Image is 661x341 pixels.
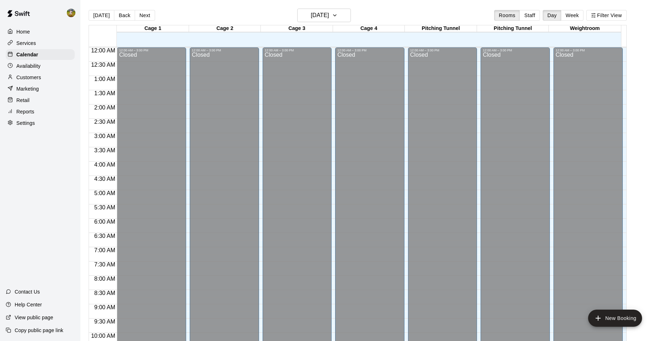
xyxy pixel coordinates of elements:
[15,301,42,308] p: Help Center
[93,276,117,282] span: 8:00 AM
[483,49,548,52] div: 12:00 AM – 3:00 PM
[265,49,330,52] div: 12:00 AM – 3:00 PM
[117,25,189,32] div: Cage 1
[6,72,75,83] a: Customers
[114,10,135,21] button: Back
[405,25,477,32] div: Pitching Tunnel
[93,290,117,296] span: 8:30 AM
[16,85,39,92] p: Marketing
[15,288,40,295] p: Contact Us
[337,49,402,52] div: 12:00 AM – 3:00 PM
[549,25,621,32] div: Weightroom
[15,327,63,334] p: Copy public page link
[16,62,41,70] p: Availability
[543,10,561,21] button: Day
[16,40,36,47] p: Services
[93,304,117,310] span: 9:00 AM
[16,28,30,35] p: Home
[93,319,117,325] span: 9:30 AM
[16,119,35,127] p: Settings
[93,176,117,182] span: 4:30 AM
[556,49,621,52] div: 12:00 AM – 3:00 PM
[6,61,75,71] a: Availability
[16,97,30,104] p: Retail
[93,247,117,253] span: 7:00 AM
[67,9,75,17] img: Jhonny Montoya
[588,310,642,327] button: add
[93,105,117,111] span: 2:00 AM
[311,10,329,20] h6: [DATE]
[16,51,38,58] p: Calendar
[93,190,117,196] span: 5:00 AM
[6,106,75,117] a: Reports
[93,133,117,139] span: 3:00 AM
[261,25,333,32] div: Cage 3
[189,25,261,32] div: Cage 2
[6,83,75,94] a: Marketing
[6,118,75,128] a: Settings
[89,10,114,21] button: [DATE]
[65,6,80,20] div: Jhonny Montoya
[192,49,257,52] div: 12:00 AM – 3:00 PM
[333,25,405,32] div: Cage 4
[297,9,351,22] button: [DATE]
[6,26,75,37] a: Home
[93,76,117,82] span: 1:00 AM
[6,38,75,49] a: Services
[93,261,117,268] span: 7:30 AM
[6,49,75,60] a: Calendar
[93,90,117,96] span: 1:30 AM
[520,10,540,21] button: Staff
[119,49,184,52] div: 12:00 AM – 3:00 PM
[93,147,117,153] span: 3:30 AM
[93,219,117,225] span: 6:00 AM
[135,10,155,21] button: Next
[93,204,117,210] span: 5:30 AM
[16,108,34,115] p: Reports
[586,10,626,21] button: Filter View
[477,25,549,32] div: Pitching Tunnel
[89,62,117,68] span: 12:30 AM
[93,162,117,168] span: 4:00 AM
[494,10,520,21] button: Rooms
[410,49,475,52] div: 12:00 AM – 3:00 PM
[93,233,117,239] span: 6:30 AM
[15,314,53,321] p: View public page
[6,95,75,106] a: Retail
[16,74,41,81] p: Customers
[561,10,583,21] button: Week
[89,47,117,54] span: 12:00 AM
[89,333,117,339] span: 10:00 AM
[93,119,117,125] span: 2:30 AM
